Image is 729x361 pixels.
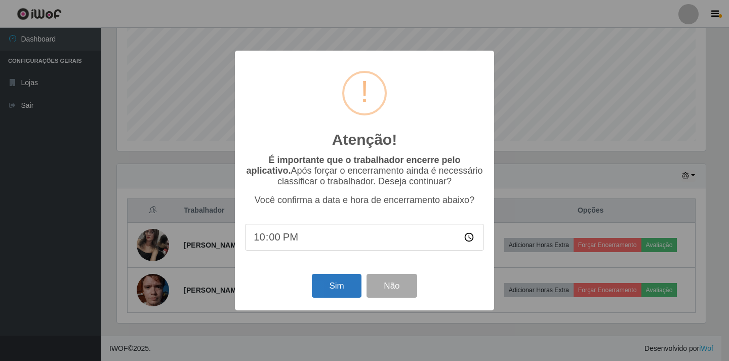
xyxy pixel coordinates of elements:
[245,155,484,187] p: Após forçar o encerramento ainda é necessário classificar o trabalhador. Deseja continuar?
[312,274,361,298] button: Sim
[367,274,417,298] button: Não
[246,155,460,176] b: É importante que o trabalhador encerre pelo aplicativo.
[245,195,484,206] p: Você confirma a data e hora de encerramento abaixo?
[332,131,397,149] h2: Atenção!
